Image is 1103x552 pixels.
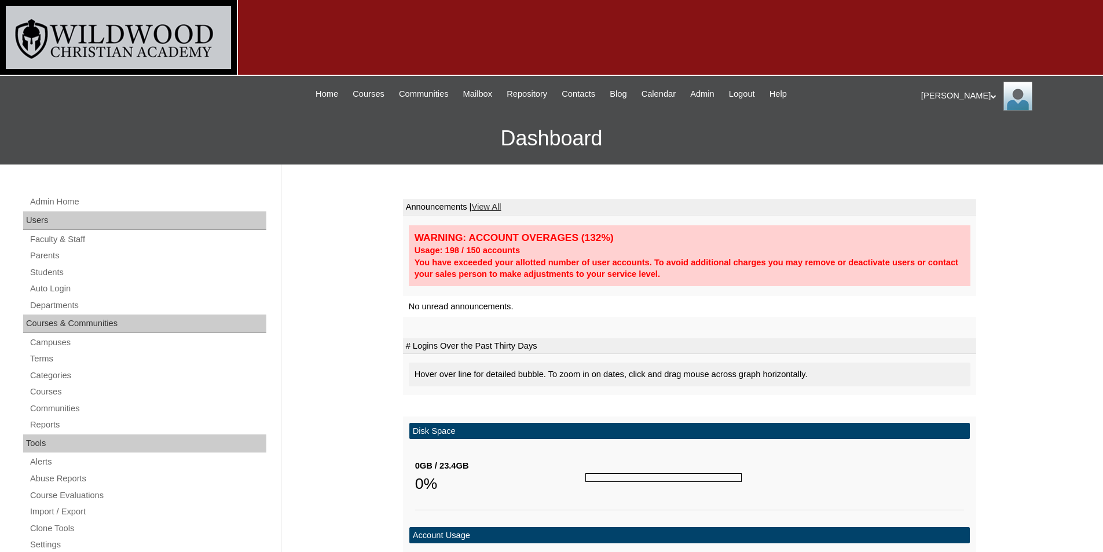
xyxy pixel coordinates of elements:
[471,202,501,211] a: View All
[556,87,601,101] a: Contacts
[415,460,585,472] div: 0GB / 23.4GB
[6,112,1097,164] h3: Dashboard
[29,401,266,416] a: Communities
[403,296,976,317] td: No unread announcements.
[684,87,720,101] a: Admin
[29,195,266,209] a: Admin Home
[399,87,449,101] span: Communities
[393,87,455,101] a: Communities
[310,87,344,101] a: Home
[403,338,976,354] td: # Logins Over the Past Thirty Days
[415,231,965,244] div: WARNING: ACCOUNT OVERAGES (132%)
[415,257,965,280] div: You have exceeded your allotted number of user accounts. To avoid additional charges you may remo...
[29,455,266,469] a: Alerts
[636,87,681,101] a: Calendar
[29,471,266,486] a: Abuse Reports
[604,87,632,101] a: Blog
[23,434,266,453] div: Tools
[501,87,553,101] a: Repository
[29,282,266,296] a: Auto Login
[562,87,595,101] span: Contacts
[507,87,547,101] span: Repository
[723,87,761,101] a: Logout
[6,6,231,69] img: logo-white.png
[316,87,338,101] span: Home
[29,385,266,399] a: Courses
[463,87,493,101] span: Mailbox
[29,368,266,383] a: Categories
[29,232,266,247] a: Faculty & Staff
[690,87,714,101] span: Admin
[729,87,755,101] span: Logout
[29,248,266,263] a: Parents
[347,87,390,101] a: Courses
[403,199,976,215] td: Announcements |
[29,488,266,503] a: Course Evaluations
[29,538,266,552] a: Settings
[409,527,970,544] td: Account Usage
[23,211,266,230] div: Users
[29,335,266,350] a: Campuses
[29,505,266,519] a: Import / Export
[29,298,266,313] a: Departments
[409,423,970,440] td: Disk Space
[415,472,585,495] div: 0%
[457,87,499,101] a: Mailbox
[29,418,266,432] a: Reports
[642,87,676,101] span: Calendar
[1003,82,1032,111] img: Jill Isaac
[610,87,626,101] span: Blog
[769,87,787,101] span: Help
[409,363,970,386] div: Hover over line for detailed bubble. To zoom in on dates, click and drag mouse across graph horiz...
[29,352,266,366] a: Terms
[415,246,520,255] strong: Usage: 198 / 150 accounts
[29,521,266,536] a: Clone Tools
[921,82,1091,111] div: [PERSON_NAME]
[353,87,384,101] span: Courses
[23,315,266,333] div: Courses & Communities
[764,87,793,101] a: Help
[29,265,266,280] a: Students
